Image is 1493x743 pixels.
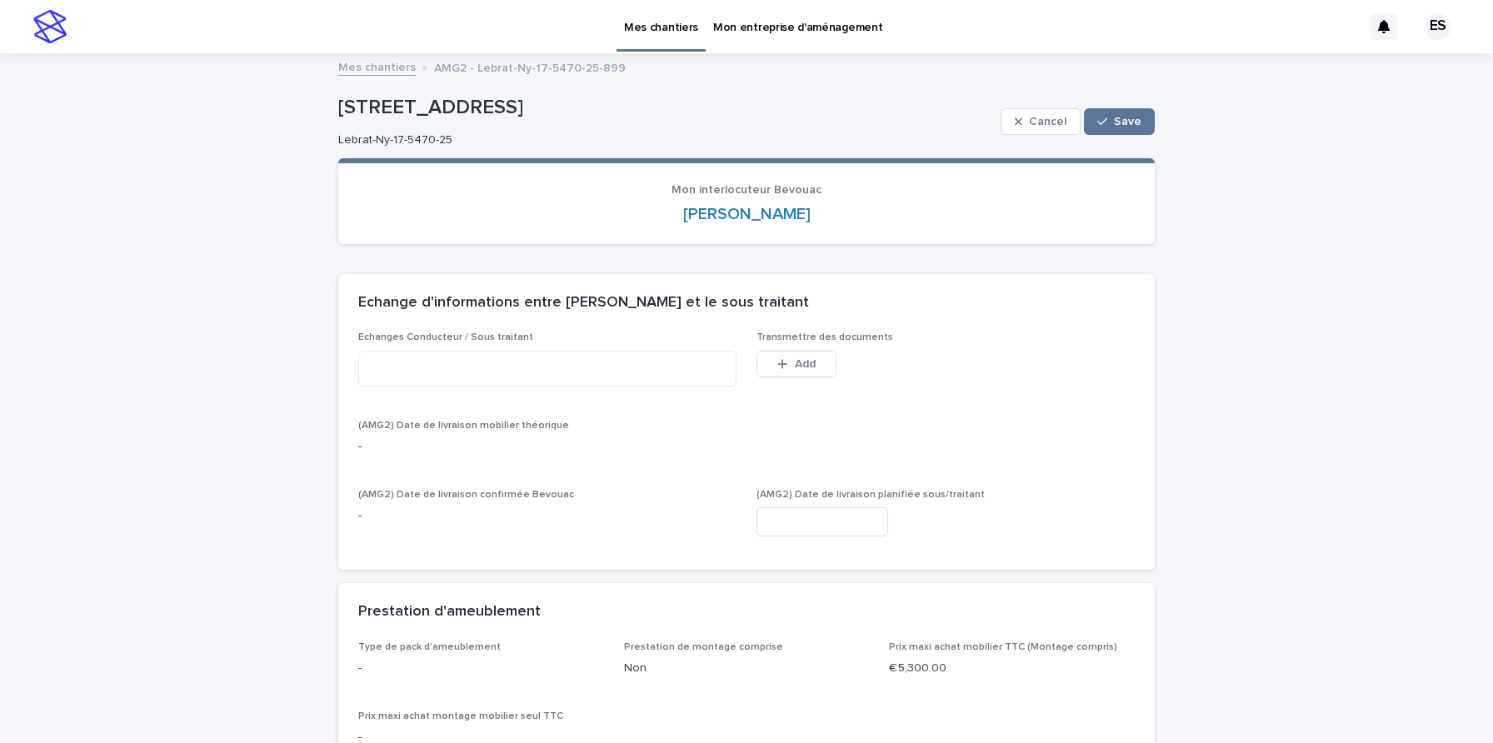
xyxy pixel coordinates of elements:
h2: Echange d'informations entre [PERSON_NAME] et le sous traitant [358,294,809,312]
span: Echanges Conducteur / Sous traitant [358,332,533,342]
span: (AMG2) Date de livraison planifiée sous/traitant [756,490,985,500]
p: - [358,438,1135,456]
button: Add [756,351,836,377]
span: (AMG2) Date de livraison mobilier théorique [358,421,569,431]
button: Save [1084,108,1155,135]
p: AMG2 - Lebrat-Ny-17-5470-25-899 [434,57,626,76]
span: (AMG2) Date de livraison confirmée Bevouac [358,490,574,500]
span: Save [1114,116,1141,127]
div: ES [1425,13,1451,40]
img: stacker-logo-s-only.png [33,10,67,43]
span: Prix maxi achat mobilier TTC (Montage compris) [889,642,1117,652]
a: [PERSON_NAME] [683,204,811,224]
span: Mon interlocuteur Bevouac [672,184,821,196]
p: - [358,660,604,677]
span: Prestation de montage comprise [624,642,783,652]
span: Add [795,358,816,370]
span: Transmettre des documents [756,332,893,342]
a: Mes chantiers [338,57,416,76]
h2: Prestation d'ameublement [358,603,541,621]
p: Non [624,660,870,677]
p: Lebrat-Ny-17-5470-25 [338,133,987,147]
button: Cancel [1001,108,1081,135]
p: [STREET_ADDRESS] [338,96,994,120]
span: Type de pack d’ameublement [358,642,501,652]
span: Prix maxi achat montage mobilier seul TTC [358,711,563,721]
p: € 5,300.00 [889,660,1135,677]
p: - [358,507,737,525]
span: Cancel [1029,116,1066,127]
